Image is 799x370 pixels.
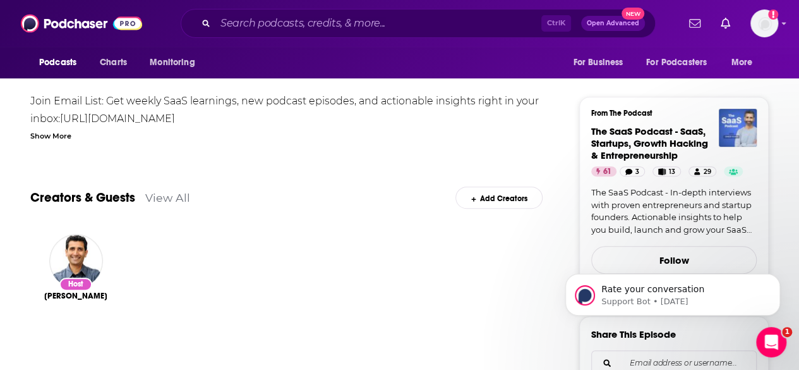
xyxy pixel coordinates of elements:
[60,113,175,125] a: [URL][DOMAIN_NAME]
[581,16,645,31] button: Open AdvancedNew
[635,166,639,178] span: 3
[620,166,645,176] a: 3
[688,166,716,176] a: 29
[638,51,725,75] button: open menu
[703,166,711,178] span: 29
[30,51,93,75] button: open menu
[782,327,792,337] span: 1
[723,51,769,75] button: open menu
[622,8,644,20] span: New
[92,51,135,75] a: Charts
[603,166,611,178] span: 61
[546,247,799,336] iframe: Intercom notifications message
[141,51,211,75] button: open menu
[215,13,541,34] input: Search podcasts, credits, & more...
[591,109,747,118] h3: From The Podcast
[541,15,571,32] span: Ctrl K
[59,278,92,291] div: Host
[455,187,542,209] div: Add Creators
[768,9,778,20] svg: Add a profile image
[587,20,639,27] span: Open Advanced
[100,54,127,71] span: Charts
[39,54,76,71] span: Podcasts
[44,291,107,301] span: [PERSON_NAME]
[49,234,103,288] img: Omer Khan
[719,109,757,147] img: The SaaS Podcast - SaaS, Startups, Growth Hacking & Entrepreneurship
[591,246,757,274] button: Follow
[150,54,195,71] span: Monitoring
[750,9,778,37] button: Show profile menu
[750,9,778,37] span: Logged in as MattieVG
[684,13,706,34] a: Show notifications dropdown
[181,9,656,38] div: Search podcasts, credits, & more...
[756,327,786,357] iframe: Intercom live chat
[591,166,616,176] a: 61
[731,54,753,71] span: More
[30,4,543,181] div: [PERSON_NAME] is the co-founder of , a company that acquires and operates a portfolio of small an...
[30,190,135,206] a: Creators & Guests
[750,9,778,37] img: User Profile
[145,191,190,204] a: View All
[591,125,708,161] a: The SaaS Podcast - SaaS, Startups, Growth Hacking & Entrepreneurship
[564,51,639,75] button: open menu
[716,13,735,34] a: Show notifications dropdown
[591,187,757,236] a: The SaaS Podcast - In-depth interviews with proven entrepreneurs and startup founders. Actionable...
[21,11,142,35] img: Podchaser - Follow, Share and Rate Podcasts
[44,291,107,301] a: Omer Khan
[669,166,675,178] span: 13
[573,54,623,71] span: For Business
[646,54,707,71] span: For Podcasters
[652,166,681,176] a: 13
